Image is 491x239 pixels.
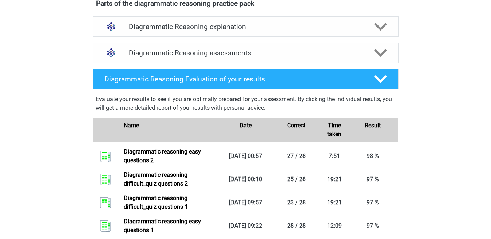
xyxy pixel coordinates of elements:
div: Correct [271,121,322,139]
a: Diagrammatic reasoning difficult_quiz questions 2 [124,171,188,187]
h4: Diagrammatic Reasoning Evaluation of your results [104,75,363,83]
div: Date [220,121,271,139]
a: assessments Diagrammatic Reasoning assessments [90,43,401,63]
a: Diagrammatic Reasoning Evaluation of your results [90,69,401,89]
a: Diagrammatic reasoning easy questions 2 [124,148,201,164]
div: Name [118,121,220,139]
img: diagrammatic reasoning explanations [102,17,120,36]
h4: Diagrammatic Reasoning explanation [129,23,363,31]
a: Diagrammatic reasoning easy questions 1 [124,218,201,234]
h4: Diagrammatic Reasoning assessments [129,49,363,57]
div: Result [347,121,398,139]
img: diagrammatic reasoning assessments [102,44,120,62]
p: Evaluate your results to see if you are optimally prepared for your assessment. By clicking the i... [96,95,396,112]
a: explanations Diagrammatic Reasoning explanation [90,16,401,37]
a: Diagrammatic reasoning difficult_quiz questions 1 [124,195,188,210]
div: Time taken [322,121,347,139]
